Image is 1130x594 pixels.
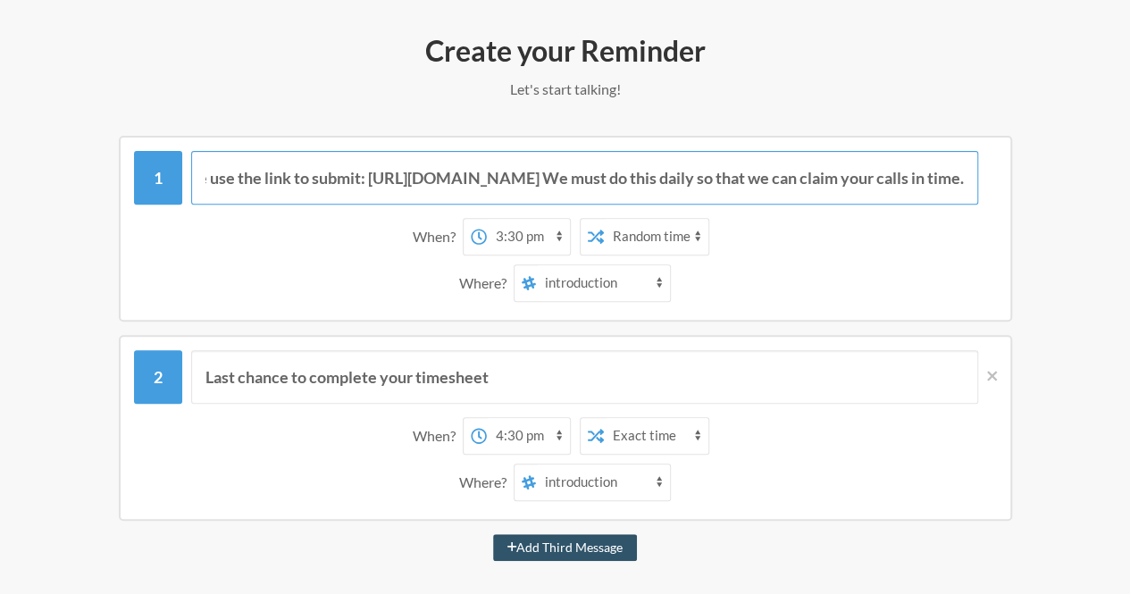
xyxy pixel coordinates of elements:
button: Add Third Message [493,534,638,561]
div: When? [413,218,463,255]
div: Where? [459,464,514,501]
input: Message [191,151,978,205]
h2: Create your Reminder [54,32,1076,70]
input: Message [191,350,978,404]
div: When? [413,417,463,455]
p: Let's start talking! [54,79,1076,100]
div: Where? [459,264,514,302]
